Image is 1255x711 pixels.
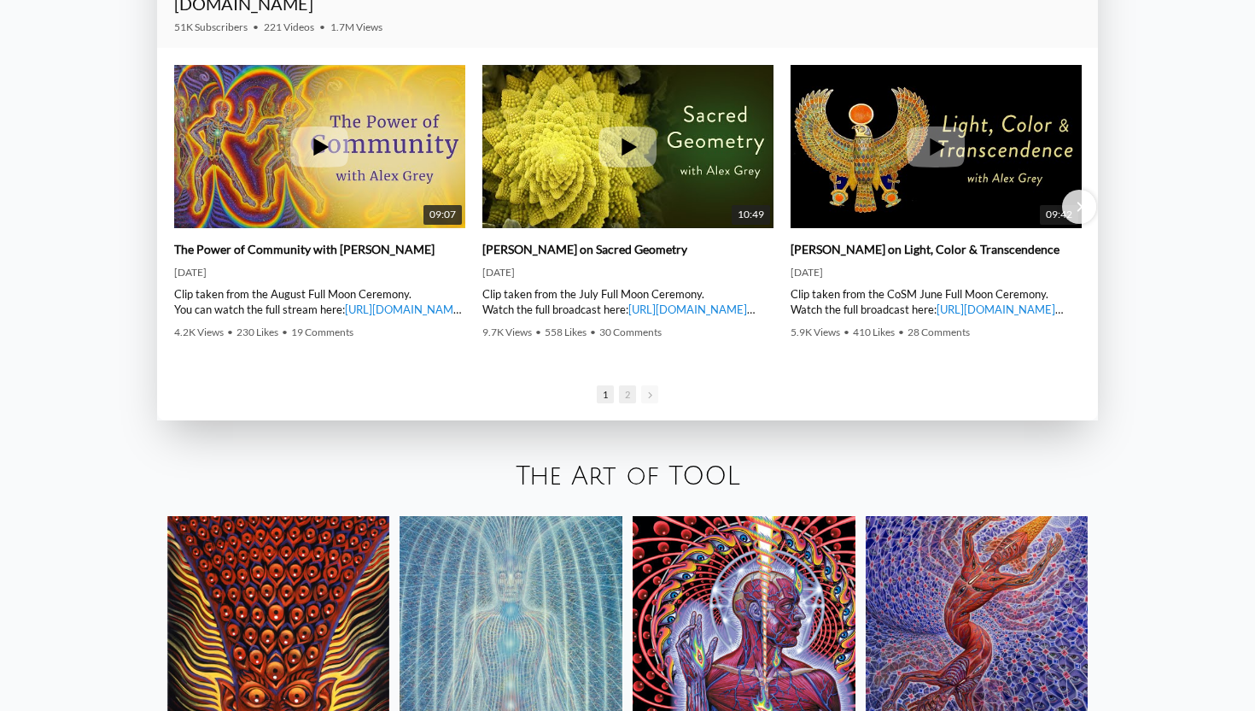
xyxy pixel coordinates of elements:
[319,21,325,33] span: •
[791,266,1082,279] div: [DATE]
[791,242,1059,257] a: [PERSON_NAME] on Light, Color & Transcendence
[174,286,465,317] div: Clip taken from the August Full Moon Ceremony. You can watch the full stream here: | [PERSON_NAME...
[282,326,288,338] span: •
[791,326,840,338] span: 5.9K Views
[345,303,464,316] a: [URL][DOMAIN_NAME]
[937,303,1055,316] a: [URL][DOMAIN_NAME]
[236,326,278,338] span: 230 Likes
[423,205,462,225] span: 09:07
[174,65,465,228] a: The Power of Community with Alex Grey 09:07
[482,286,773,317] div: Clip taken from the July Full Moon Ceremony. Watch the full broadcast here: | [PERSON_NAME] | ► W...
[482,266,773,279] div: [DATE]
[482,242,687,257] a: [PERSON_NAME] on Sacred Geometry
[619,385,636,403] span: Go to slide 2
[174,21,248,33] span: 51K Subscribers
[482,38,773,256] img: Alex Grey on Sacred Geometry
[291,326,353,338] span: 19 Comments
[264,21,314,33] span: 221 Videos
[597,385,614,403] span: Go to slide 1
[791,65,1082,228] a: Alex Grey on Light, Color & Transcendence 09:42
[853,326,895,338] span: 410 Likes
[174,38,465,256] img: The Power of Community with Alex Grey
[791,286,1082,317] div: Clip taken from the CoSM June Full Moon Ceremony. Watch the full broadcast here: | [PERSON_NAME] ...
[253,21,259,33] span: •
[1062,190,1096,224] div: Next slide
[174,242,435,257] a: The Power of Community with [PERSON_NAME]
[227,326,233,338] span: •
[516,462,740,491] a: The Art of TOOL
[908,326,970,338] span: 28 Comments
[898,326,904,338] span: •
[599,326,662,338] span: 30 Comments
[174,266,465,279] div: [DATE]
[628,303,747,316] a: [URL][DOMAIN_NAME]
[1040,205,1078,225] span: 09:42
[545,326,587,338] span: 558 Likes
[641,385,658,403] span: Go to next slide
[482,65,773,228] a: Alex Grey on Sacred Geometry 10:49
[590,326,596,338] span: •
[732,205,770,225] span: 10:49
[482,326,532,338] span: 9.7K Views
[535,326,541,338] span: •
[791,38,1082,256] img: Alex Grey on Light, Color & Transcendence
[174,326,224,338] span: 4.2K Views
[330,21,382,33] span: 1.7M Views
[843,326,849,338] span: •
